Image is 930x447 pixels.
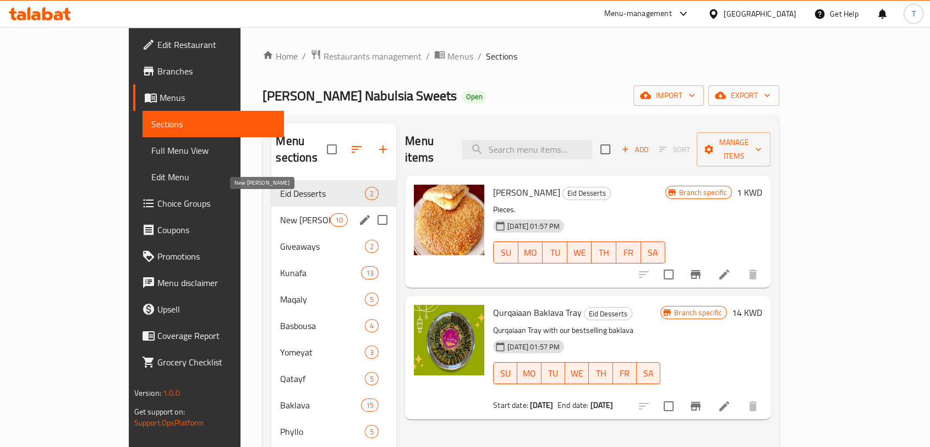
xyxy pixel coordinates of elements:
p: Qurqaiaan Tray with our bestselling baklava [493,324,660,337]
button: export [708,85,779,106]
span: Coupons [157,223,275,236]
button: Add [617,141,652,158]
button: TU [541,362,565,384]
div: items [361,266,379,279]
nav: breadcrumb [262,49,779,63]
span: Select all sections [320,138,343,161]
span: Choice Groups [157,197,275,210]
span: FR [621,245,637,261]
span: 10 [331,215,347,225]
span: Basbousa [280,319,365,332]
button: MO [518,241,543,263]
span: Select section [594,138,617,161]
span: Manage items [705,136,762,163]
span: Promotions [157,250,275,263]
span: TU [546,365,561,381]
span: Menu disclaimer [157,276,275,289]
span: Maqaly [280,293,365,306]
span: Baklava [280,398,360,412]
a: Grocery Checklist [133,349,284,375]
div: New [PERSON_NAME]10edit [271,207,396,233]
div: items [365,346,379,359]
span: Menus [160,91,275,104]
span: SU [498,245,513,261]
a: Full Menu View [143,137,284,164]
div: items [330,213,348,227]
button: TH [589,362,612,384]
div: Giveaways2 [271,233,396,260]
button: import [633,85,704,106]
div: Eid Desserts [562,187,611,200]
a: Edit Menu [143,164,284,190]
span: TH [596,245,612,261]
h2: Menu sections [276,133,327,166]
span: Get support on: [134,405,185,419]
span: Upsell [157,303,275,316]
li: / [426,50,430,63]
span: 3 [365,347,378,358]
span: 15 [362,400,378,411]
span: 2 [365,241,378,252]
span: Qurqaiaan Baklava Tray [493,304,582,321]
div: Menu-management [604,7,672,20]
p: Pieces. [493,203,665,217]
span: [PERSON_NAME] Nabulsia Sweets [262,83,457,108]
button: Add section [370,136,396,163]
div: Giveaways [280,240,365,253]
span: Select to update [657,395,680,418]
a: Support.OpsPlatform [134,416,204,430]
input: search [462,140,592,159]
div: Maqaly5 [271,286,396,313]
span: Version: [134,386,161,400]
span: Open [461,92,486,101]
span: Kunafa [280,266,360,279]
span: Eid Desserts [280,187,365,200]
span: Menus [447,50,473,63]
span: New [PERSON_NAME] [280,213,330,227]
span: Select section first [652,141,697,158]
button: TU [543,241,567,263]
button: edit [357,212,373,228]
div: items [365,187,379,200]
span: SU [498,365,513,381]
span: 1.0.0 [163,386,180,400]
span: T [911,8,915,20]
span: 13 [362,268,378,278]
span: Yomeyat [280,346,365,359]
div: items [365,240,379,253]
button: MO [517,362,541,384]
span: import [642,89,695,103]
img: Kunafa Cake [414,185,484,255]
span: Sections [151,117,275,131]
button: WE [567,241,592,263]
span: Add [620,143,649,156]
span: [DATE] 01:57 PM [503,342,564,352]
a: Promotions [133,243,284,270]
a: Coupons [133,217,284,243]
button: delete [740,393,766,419]
a: Sections [143,111,284,137]
b: [DATE] [590,398,613,412]
span: Add item [617,141,652,158]
span: Full Menu View [151,144,275,157]
button: FR [616,241,641,263]
button: TH [592,241,616,263]
li: / [302,50,306,63]
a: Edit Restaurant [133,31,284,58]
a: Upsell [133,296,284,322]
span: FR [617,365,632,381]
span: 4 [365,321,378,331]
button: FR [613,362,637,384]
span: Branch specific [670,308,726,318]
span: Sections [485,50,517,63]
span: Qatayf [280,372,365,385]
div: Eid Desserts2 [271,180,396,207]
span: MO [522,365,537,381]
span: 5 [365,294,378,305]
